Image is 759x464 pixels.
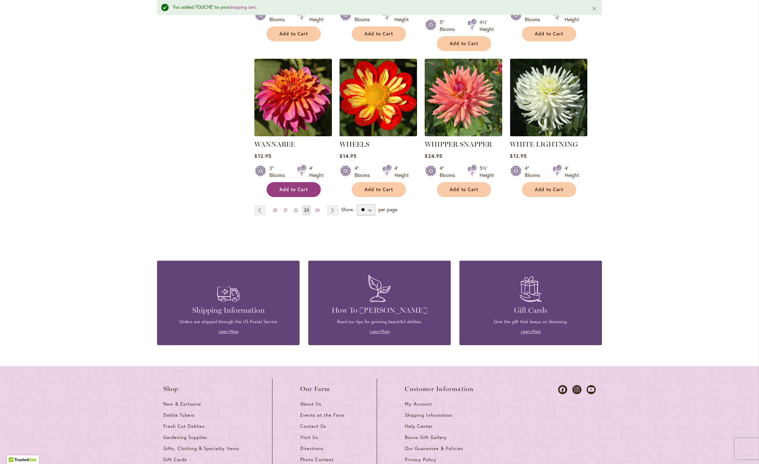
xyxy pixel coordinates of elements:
[273,207,277,213] span: 20
[365,31,393,37] span: Add to Cart
[304,207,309,213] span: 23
[340,59,417,136] img: WHEELS
[315,207,320,213] span: 24
[300,385,330,392] span: Our Farm
[292,205,300,215] a: 22
[173,4,581,11] div: You added TOUCHE' to your .
[470,306,591,315] h4: Gift Cards
[300,457,334,463] span: Photo Contest
[300,434,318,440] span: Visit Us
[271,205,279,215] a: 20
[405,401,432,407] span: My Account
[284,207,287,213] span: 21
[341,206,353,212] span: Show
[450,41,478,47] span: Add to Cart
[425,131,502,138] a: WHIPPER SNAPPER
[309,9,324,23] div: 4' Height
[313,205,321,215] a: 24
[279,187,308,193] span: Add to Cart
[319,319,440,325] p: Read our tips for growing beautiful dahlias.
[510,140,578,148] a: WHITE LIGHTNING
[437,36,491,51] button: Add to Cart
[300,423,326,429] span: Contact Us
[587,385,596,394] a: Dahlias on Youtube
[254,140,295,148] a: WANNABEE
[405,446,463,451] span: Our Guarantee & Policies
[565,165,579,179] div: 4' Height
[510,59,587,136] img: WHITE LIGHTNING
[340,153,356,159] span: $14.95
[405,457,436,463] span: Privacy Policy
[354,165,374,179] div: 4" Blooms
[405,385,474,392] span: Customer Information
[219,329,238,334] a: Learn More
[5,439,25,459] iframe: Launch Accessibility Center
[279,31,308,37] span: Add to Cart
[394,165,409,179] div: 4' Height
[354,9,374,23] div: 4" Blooms
[340,140,369,148] a: WHEELS
[163,401,201,407] span: New & Exclusive
[425,140,492,148] a: WHIPPER SNAPPER
[535,187,563,193] span: Add to Cart
[352,26,406,41] button: Add to Cart
[309,165,324,179] div: 4' Height
[558,385,567,394] a: Dahlias on Facebook
[254,153,271,159] span: $12.95
[340,131,417,138] a: WHEELS
[229,4,256,10] a: shopping cart
[572,385,581,394] a: Dahlias on Instagram
[352,182,406,197] button: Add to Cart
[425,59,502,136] img: WHIPPER SNAPPER
[282,205,289,215] a: 21
[370,329,390,334] a: Learn More
[437,182,491,197] button: Add to Cart
[294,207,298,213] span: 22
[300,401,321,407] span: About Us
[510,153,527,159] span: $12.95
[522,26,576,41] button: Add to Cart
[269,9,289,23] div: 5" Blooms
[405,412,452,418] span: Shipping Information
[440,165,459,179] div: 4" Blooms
[535,31,563,37] span: Add to Cart
[440,19,459,33] div: 5" Blooms
[365,187,393,193] span: Add to Cart
[425,153,442,159] span: $24.95
[480,19,494,33] div: 4½' Height
[319,306,440,315] h4: How To [PERSON_NAME]
[267,182,321,197] button: Add to Cart
[522,182,576,197] button: Add to Cart
[163,446,239,451] span: Gifts, Clothing & Specialty Items
[168,306,289,315] h4: Shipping Information
[378,206,397,212] span: per page
[163,412,195,418] span: Dahlia Tubers
[405,434,447,440] span: Bonus Gift Gallery
[269,165,289,179] div: 3" Blooms
[450,187,478,193] span: Add to Cart
[405,423,433,429] span: Help Center
[254,131,332,138] a: WANNABEE
[168,319,289,325] p: Orders are shipped through the US Postal Service
[163,385,179,392] span: Shop
[480,165,494,179] div: 5½' Height
[521,329,541,334] a: Learn More
[300,412,344,418] span: Events at the Farm
[394,9,409,23] div: 3' Height
[267,26,321,41] button: Add to Cart
[525,9,544,23] div: 11" Blooms
[565,9,579,23] div: 4' Height
[525,165,544,179] div: 4" Blooms
[254,59,332,136] img: WANNABEE
[510,131,587,138] a: WHITE LIGHTNING
[163,423,205,429] span: Fresh Cut Dahlias
[300,446,324,451] span: Directions
[163,457,187,463] span: Gift Cards
[470,319,591,325] p: Give the gift that keeps on blooming.
[163,434,207,440] span: Gardening Supplies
